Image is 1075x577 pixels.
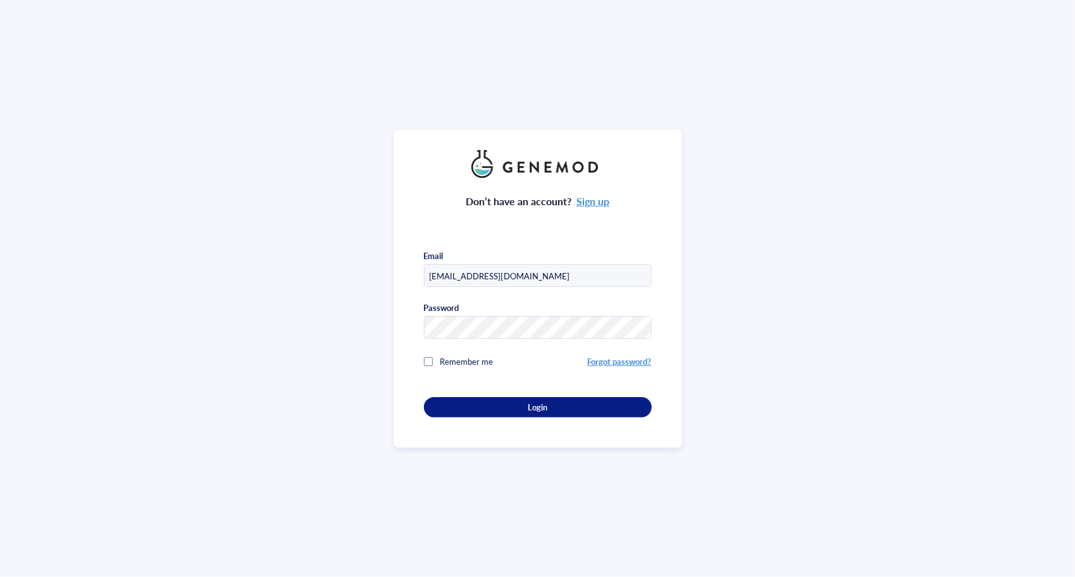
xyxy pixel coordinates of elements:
[471,150,604,178] img: genemod_logo_light-BcqUzbGq.png
[424,250,444,262] div: Email
[424,302,459,314] div: Password
[424,397,652,417] button: Login
[528,402,547,413] span: Login
[440,355,494,367] span: Remember me
[466,193,610,210] div: Don’t have an account?
[587,355,651,367] a: Forgot password?
[576,194,609,208] a: Sign up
